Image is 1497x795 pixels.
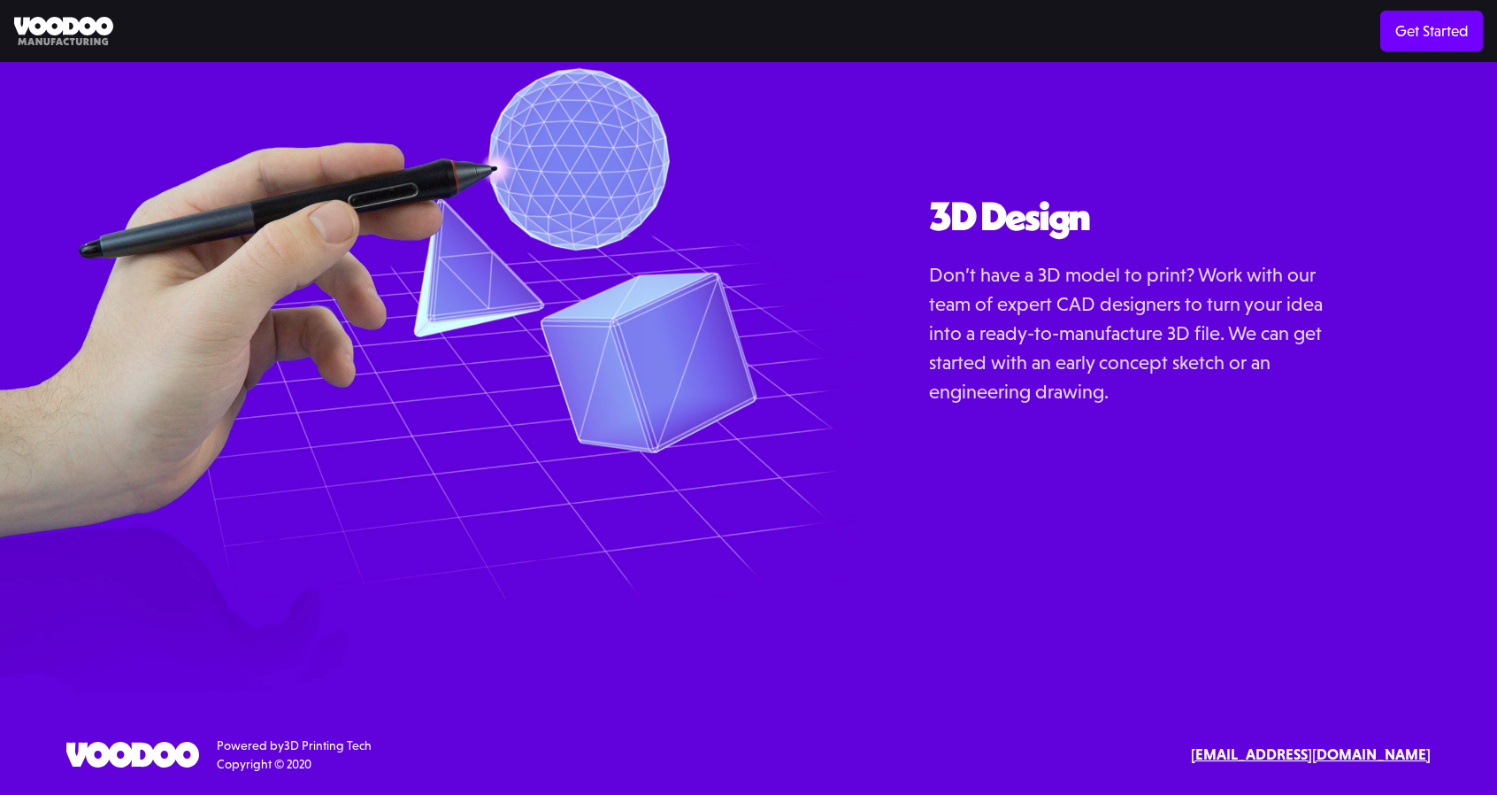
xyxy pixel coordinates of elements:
[1191,745,1431,763] strong: [EMAIL_ADDRESS][DOMAIN_NAME]
[1380,11,1483,51] a: Get Started
[217,737,372,774] div: Powered by Copyright © 2020
[284,738,372,753] a: 3D Printing Tech
[1191,744,1431,767] a: [EMAIL_ADDRESS][DOMAIN_NAME]
[929,195,1336,239] h2: 3D Design
[929,260,1336,406] p: Don’t have a 3D model to print? Work with our team of expert CAD designers to turn your idea into...
[14,17,113,46] img: Voodoo Manufacturing logo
